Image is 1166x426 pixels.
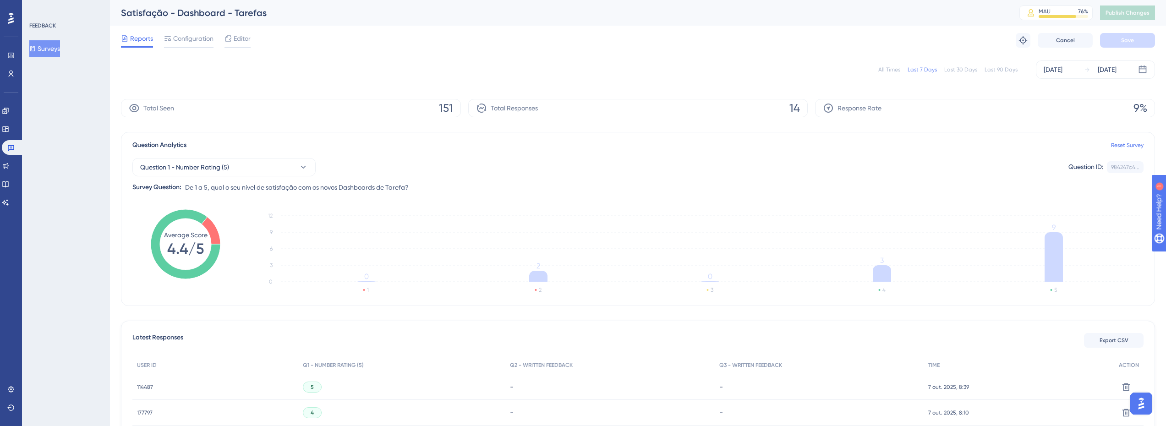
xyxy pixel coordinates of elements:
span: 7 out. 2025, 8:39 [928,383,969,391]
tspan: 4.4/5 [167,240,204,257]
div: 1 [64,5,66,12]
tspan: 2 [536,262,540,270]
text: 5 [1054,287,1057,293]
span: Need Help? [22,2,57,13]
span: 9% [1133,101,1147,115]
text: 3 [711,287,713,293]
tspan: 3 [880,256,884,265]
div: FEEDBACK [29,22,56,29]
span: Configuration [173,33,213,44]
span: 114487 [137,383,153,391]
span: TIME [928,361,940,369]
span: Save [1121,37,1134,44]
div: Satisfação - Dashboard - Tarefas [121,6,996,19]
div: Survey Question: [132,182,181,193]
span: Q2 - WRITTEN FEEDBACK [510,361,573,369]
a: Reset Survey [1111,142,1144,149]
div: 984247c4... [1111,164,1139,171]
span: 5 [311,383,314,391]
span: 177797 [137,409,153,416]
span: Cancel [1056,37,1075,44]
div: - [510,382,710,391]
tspan: 6 [270,246,273,252]
text: 1 [367,287,369,293]
div: [DATE] [1044,64,1062,75]
span: Reports [130,33,153,44]
tspan: 0 [708,272,712,281]
span: ACTION [1119,361,1139,369]
div: Last 90 Days [985,66,1018,73]
text: 2 [539,287,542,293]
tspan: 0 [364,272,369,281]
div: All Times [878,66,900,73]
tspan: 9 [270,229,273,235]
tspan: 9 [1052,223,1056,232]
span: 14 [789,101,800,115]
button: Surveys [29,40,60,57]
tspan: 12 [268,213,273,219]
div: [DATE] [1098,64,1117,75]
button: Cancel [1038,33,1093,48]
span: Total Seen [143,103,174,114]
button: Export CSV [1084,333,1144,348]
button: Question 1 - Number Rating (5) [132,158,316,176]
button: Publish Changes [1100,5,1155,20]
span: Latest Responses [132,332,183,349]
div: MAU [1039,8,1051,15]
div: - [719,408,919,417]
tspan: Average Score [164,231,208,239]
span: 4 [311,409,314,416]
span: Publish Changes [1106,9,1150,16]
span: Q1 - NUMBER RATING (5) [303,361,364,369]
span: Q3 - WRITTEN FEEDBACK [719,361,782,369]
div: - [719,382,919,391]
span: Export CSV [1100,337,1128,344]
span: Question Analytics [132,140,186,151]
div: Last 30 Days [944,66,977,73]
tspan: 0 [269,279,273,285]
tspan: 3 [270,262,273,268]
div: Question ID: [1068,161,1103,173]
span: Question 1 - Number Rating (5) [140,162,229,173]
span: 7 out. 2025, 8:10 [928,409,969,416]
span: De 1 a 5, qual o seu nível de satisfação com os novos Dashboards de Tarefa? [185,182,409,193]
div: 76 % [1078,8,1088,15]
div: Last 7 Days [908,66,937,73]
span: 151 [439,101,453,115]
span: USER ID [137,361,157,369]
div: - [510,408,710,417]
span: Editor [234,33,251,44]
iframe: UserGuiding AI Assistant Launcher [1128,390,1155,417]
span: Total Responses [491,103,538,114]
text: 4 [882,287,886,293]
button: Save [1100,33,1155,48]
span: Response Rate [838,103,881,114]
